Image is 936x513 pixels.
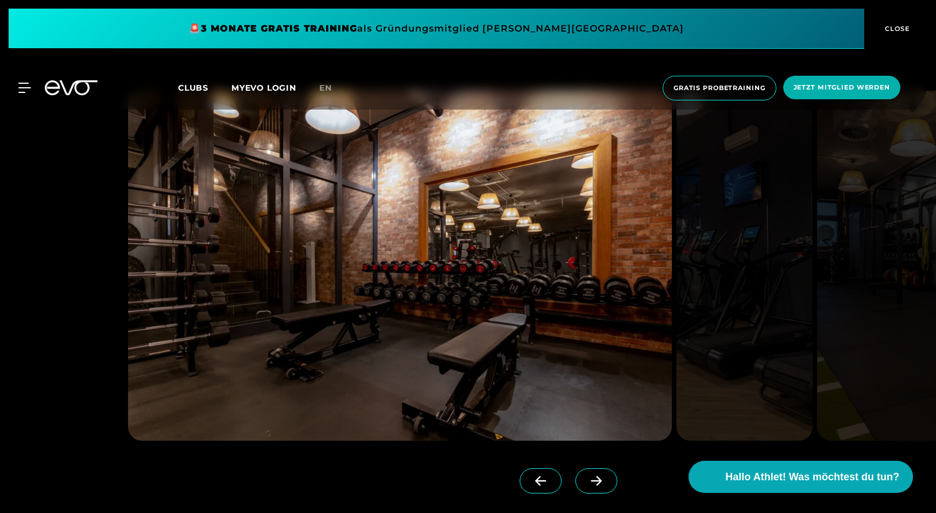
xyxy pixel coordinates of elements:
[676,91,813,441] img: evofitness
[864,9,927,49] button: CLOSE
[128,91,672,441] img: evofitness
[689,461,913,493] button: Hallo Athlet! Was möchtest du tun?
[178,82,231,93] a: Clubs
[178,83,208,93] span: Clubs
[780,76,904,100] a: Jetzt Mitglied werden
[725,469,899,485] span: Hallo Athlet! Was möchtest du tun?
[319,83,332,93] span: en
[231,83,296,93] a: MYEVO LOGIN
[882,24,910,34] span: CLOSE
[674,83,765,93] span: Gratis Probetraining
[659,76,780,100] a: Gratis Probetraining
[319,81,346,95] a: en
[794,83,890,92] span: Jetzt Mitglied werden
